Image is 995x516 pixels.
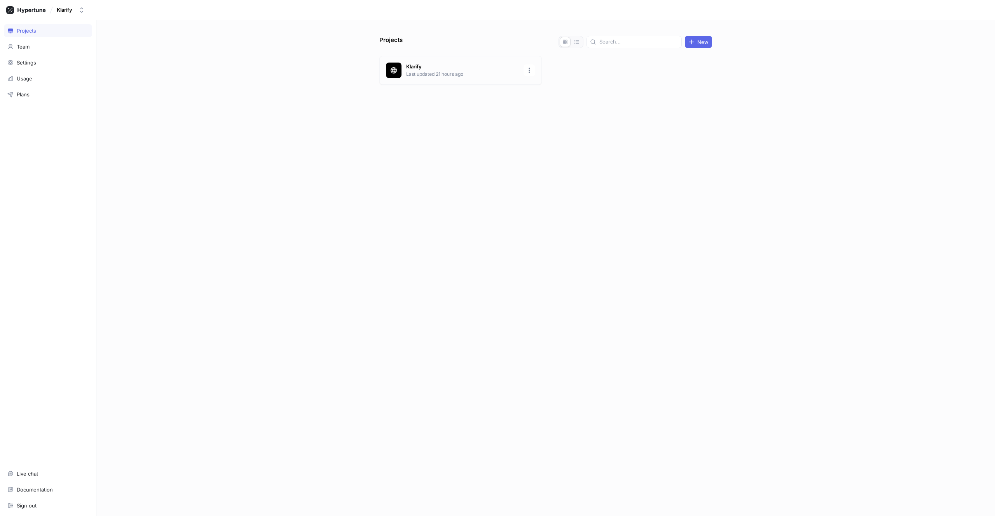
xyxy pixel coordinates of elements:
a: Usage [4,72,92,85]
div: Sign out [17,502,37,509]
a: Team [4,40,92,53]
div: Klarify [57,7,72,13]
button: Klarify [54,3,88,16]
p: Projects [379,36,403,48]
div: Settings [17,59,36,66]
input: Search... [599,38,678,46]
a: Plans [4,88,92,101]
button: New [685,36,712,48]
a: Documentation [4,483,92,496]
div: Usage [17,75,32,82]
div: Projects [17,28,36,34]
div: Team [17,44,30,50]
p: Last updated 21 hours ago [406,71,519,78]
div: Live chat [17,471,38,477]
div: Documentation [17,486,53,493]
a: Settings [4,56,92,69]
a: Projects [4,24,92,37]
div: Plans [17,91,30,98]
span: New [697,40,709,44]
p: Klarify [406,63,519,71]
